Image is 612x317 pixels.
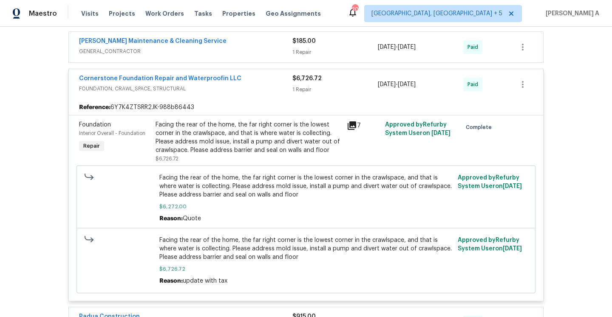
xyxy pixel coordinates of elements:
span: Repair [80,142,103,150]
span: Reason: [159,216,183,222]
span: - [378,80,416,89]
span: [PERSON_NAME] A [542,9,599,18]
b: Reference: [79,103,110,112]
span: Foundation [79,122,111,128]
span: Visits [81,9,99,18]
span: [DATE] [378,44,396,50]
span: $185.00 [292,38,316,44]
span: Properties [222,9,255,18]
span: [DATE] [503,246,522,252]
span: Reason: [159,278,183,284]
span: Maestro [29,9,57,18]
span: Geo Assignments [266,9,321,18]
span: [DATE] [503,183,522,189]
div: 1 Repair [292,48,378,56]
span: Quote [183,216,201,222]
span: Approved by Refurby System User on [458,237,522,252]
span: Paid [467,43,482,51]
span: Tasks [194,11,212,17]
span: Projects [109,9,135,18]
span: Facing the rear of the home, the far right corner is the lowest corner in the crawlspace, and tha... [159,174,453,199]
div: 1 Repair [292,85,378,94]
span: [DATE] [378,81,396,87]
span: GENERAL_CONTRACTOR [79,47,292,56]
div: Facing the rear of the home, the far right corner is the lowest corner in the crawlspace, and tha... [156,121,342,154]
span: Complete [466,123,495,132]
span: $6,726.72 [156,156,178,161]
span: [DATE] [398,81,416,87]
div: 201 [352,5,358,14]
a: [PERSON_NAME] Maintenance & Cleaning Service [79,38,227,44]
span: Approved by Refurby System User on [385,122,450,136]
span: Approved by Refurby System User on [458,175,522,189]
span: [GEOGRAPHIC_DATA], [GEOGRAPHIC_DATA] + 5 [371,9,502,18]
span: $6,726.72 [159,265,453,273]
div: 7 [347,121,380,131]
span: Interior Overall - Foundation [79,131,145,136]
div: 6Y7K4ZTSRR2JK-988b86443 [69,100,543,115]
span: [DATE] [398,44,416,50]
a: Cornerstone Foundation Repair and Waterproofin LLC [79,76,241,81]
span: Paid [467,80,482,89]
span: Facing the rear of the home, the far right corner is the lowest corner in the crawlspace, and tha... [159,236,453,261]
span: [DATE] [431,130,450,136]
span: $6,726.72 [292,76,322,81]
span: $6,272.00 [159,202,453,211]
span: - [378,43,416,51]
span: FOUNDATION, CRAWL_SPACE, STRUCTURAL [79,84,292,93]
span: update with tax [183,278,227,284]
span: Work Orders [145,9,184,18]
